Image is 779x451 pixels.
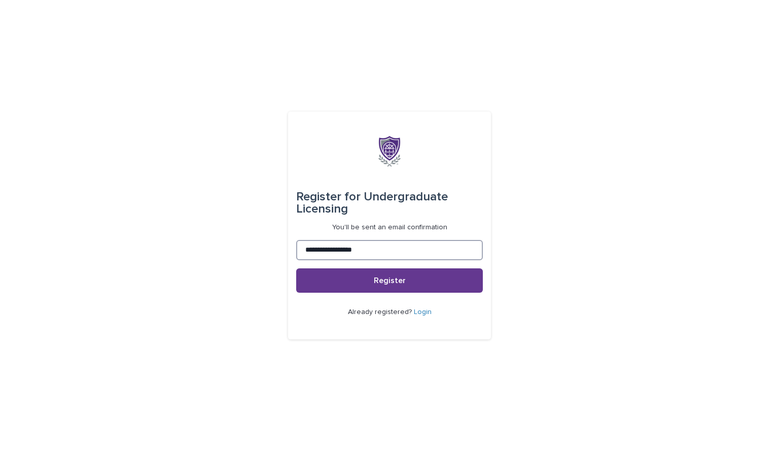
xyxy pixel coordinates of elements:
span: Already registered? [348,308,414,316]
img: x6gApCqSSRW4kcS938hP [378,136,401,166]
span: Register for [296,191,361,203]
p: You'll be sent an email confirmation [332,223,447,232]
button: Register [296,268,483,293]
div: Undergraduate Licensing [296,183,483,223]
span: Register [374,276,406,285]
a: Login [414,308,432,316]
